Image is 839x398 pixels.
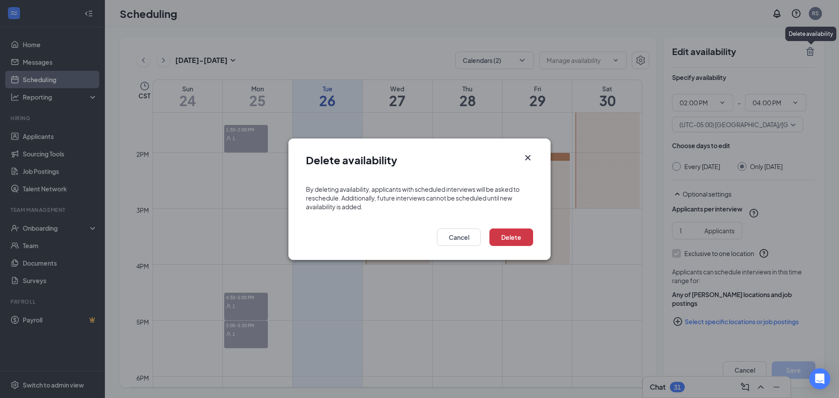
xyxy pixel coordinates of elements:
div: Delete availability [785,27,836,41]
button: Cancel [437,228,481,246]
button: Close [523,152,533,163]
button: Delete [489,228,533,246]
div: By deleting availability, applicants with scheduled interviews will be asked to reschedule. Addit... [306,185,533,211]
div: Open Intercom Messenger [809,368,830,389]
svg: Cross [523,152,533,163]
h1: Delete availability [306,152,397,167]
